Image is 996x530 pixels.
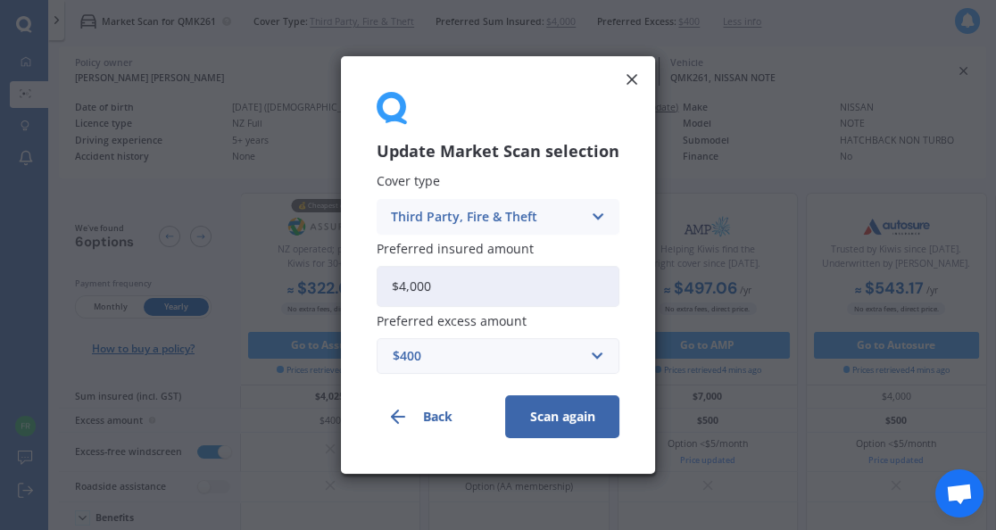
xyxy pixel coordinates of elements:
span: Preferred insured amount [377,240,534,257]
div: Third Party, Fire & Theft [391,207,582,227]
div: $400 [393,346,582,366]
input: Enter amount [377,266,619,307]
div: Open chat [935,469,984,518]
button: Scan again [505,395,619,438]
span: Preferred excess amount [377,312,527,329]
span: Cover type [377,173,440,190]
h3: Update Market Scan selection [377,141,619,161]
button: Back [377,395,491,438]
